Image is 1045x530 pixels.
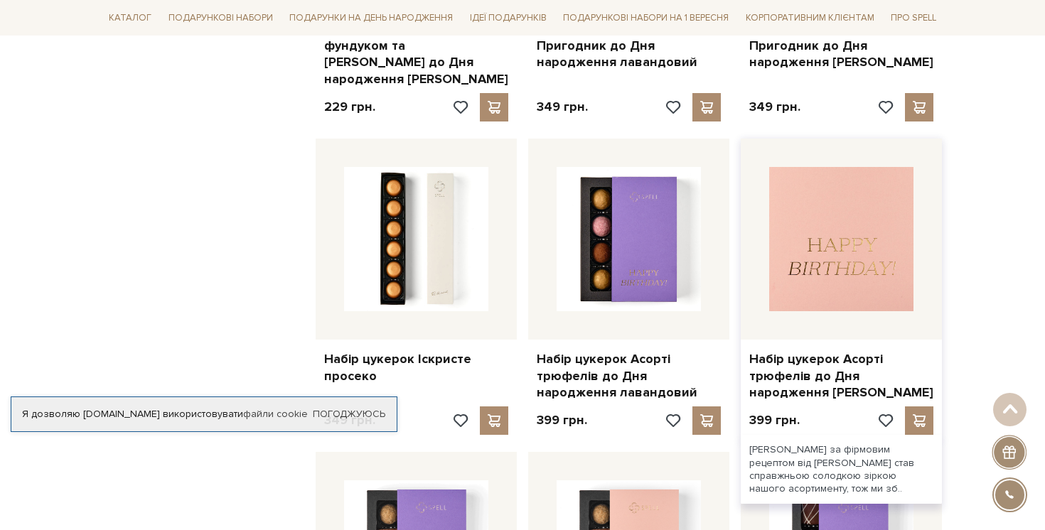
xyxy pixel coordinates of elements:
a: Набір цукерок Іскристе просеко [324,351,508,384]
a: Набір цукерок Асорті трюфелів до Дня народження [PERSON_NAME] [749,351,933,401]
a: Молочний шоколад з фундуком та [PERSON_NAME] до Дня народження [PERSON_NAME] [324,21,508,88]
a: Подарункові набори на 1 Вересня [557,6,734,30]
p: 349 грн. [749,99,800,115]
a: Про Spell [885,7,942,29]
a: Набір цукерок Асорті трюфелів до Дня народження лавандовий [537,351,721,401]
p: 399 грн. [537,412,587,428]
a: Каталог [103,7,157,29]
div: [PERSON_NAME] за фірмовим рецептом від [PERSON_NAME] став справжньою солодкою зіркою нашого асорт... [741,435,942,504]
a: Подарункові набори [163,7,279,29]
a: Набір сирних цукерок Пригодник до Дня народження [PERSON_NAME] [749,21,933,71]
a: Погоджуюсь [313,408,385,421]
img: Набір цукерок Асорті трюфелів до Дня народження рожевий [769,167,913,311]
a: Набір сирних цукерок Пригодник до Дня народження лавандовий [537,21,721,71]
p: 399 грн. [749,412,800,428]
a: Подарунки на День народження [284,7,459,29]
p: 229 грн. [324,99,375,115]
a: Корпоративним клієнтам [740,6,880,30]
a: файли cookie [243,408,308,420]
p: 349 грн. [537,99,588,115]
div: Я дозволяю [DOMAIN_NAME] використовувати [11,408,397,421]
a: Ідеї подарунків [464,7,552,29]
